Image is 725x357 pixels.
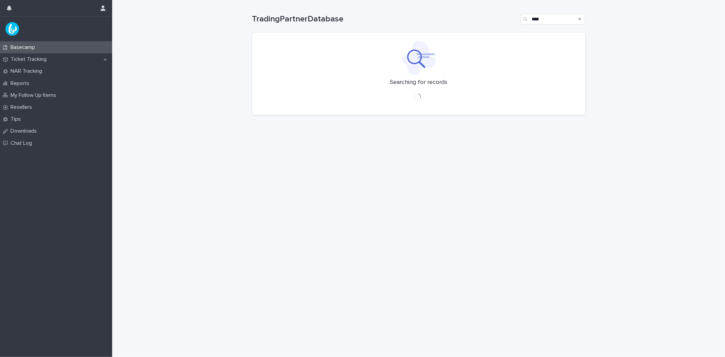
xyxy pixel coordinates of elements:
[8,92,62,99] p: My Follow Up Items
[5,22,19,36] img: UPKZpZA3RCu7zcH4nw8l
[8,56,52,63] p: Ticket Tracking
[252,14,518,24] h1: TradingPartnerDatabase
[521,14,585,24] input: Search
[8,68,48,74] p: NAR Tracking
[390,79,447,86] p: Searching for records
[8,116,26,122] p: Tips
[8,80,35,87] p: Reports
[8,128,42,134] p: Downloads
[8,140,37,147] p: Chat Log
[8,44,40,51] p: Basecamp
[8,104,37,111] p: Resellers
